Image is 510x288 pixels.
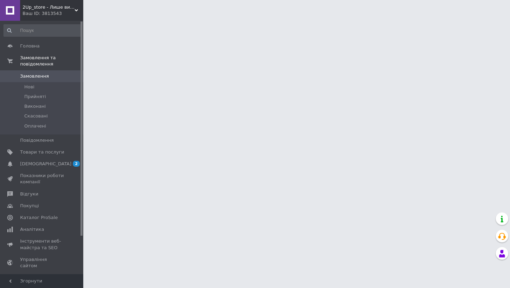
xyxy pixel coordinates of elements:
[20,256,64,269] span: Управління сайтом
[24,123,46,129] span: Оплачені
[20,149,64,155] span: Товари та послуги
[20,73,49,79] span: Замовлення
[20,161,71,167] span: [DEMOGRAPHIC_DATA]
[23,4,75,10] span: 2Up_store - Лише вигідні покупки!
[23,10,83,17] div: Ваш ID: 3813543
[24,94,46,100] span: Прийняті
[24,103,46,110] span: Виконані
[20,226,44,233] span: Аналітика
[20,173,64,185] span: Показники роботи компанії
[20,215,58,221] span: Каталог ProSale
[24,113,48,119] span: Скасовані
[20,55,83,67] span: Замовлення та повідомлення
[20,43,40,49] span: Головна
[20,137,54,143] span: Повідомлення
[20,203,39,209] span: Покупці
[20,238,64,251] span: Інструменти веб-майстра та SEO
[20,191,38,197] span: Відгуки
[3,24,82,37] input: Пошук
[73,161,80,167] span: 2
[24,84,34,90] span: Нові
